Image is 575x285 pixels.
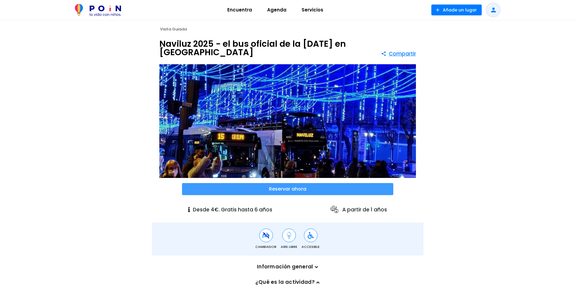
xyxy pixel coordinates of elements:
button: Reservar ahora [182,183,393,195]
img: Accesible [307,232,315,239]
img: Aire Libre [285,232,293,239]
a: Servicios [294,3,331,17]
span: Cambiador [255,244,276,249]
span: Servicios [299,5,326,15]
button: Añade un lugar [431,5,482,15]
span: Encuentra [225,5,255,15]
button: Compartir [381,48,416,59]
p: Información general [162,263,413,271]
a: Agenda [260,3,294,17]
span: Agenda [264,5,289,15]
a: Encuentra [220,3,260,17]
span: Visita Guiada [160,26,187,32]
h1: Naviluz 2025 - el bus oficial de la [DATE] en [GEOGRAPHIC_DATA] [159,40,381,57]
img: ages icon [330,205,339,214]
span: Aire Libre [281,244,297,249]
img: Naviluz 2025 - el bus oficial de la Navidad en Madrid [159,64,416,178]
img: POiN [75,4,121,16]
span: Accesible [302,244,320,249]
img: Cambiador [262,232,270,239]
p: A partir de 1 años [330,205,387,214]
p: Desde 4€. Gratis hasta 6 años [188,206,272,214]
